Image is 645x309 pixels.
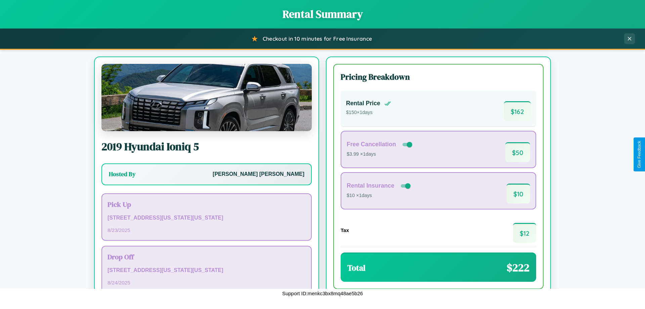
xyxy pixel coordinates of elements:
span: $ 50 [505,142,530,162]
h4: Free Cancellation [347,141,396,148]
p: 8 / 24 / 2025 [107,278,306,287]
span: $ 162 [504,101,531,121]
h4: Rental Insurance [347,182,394,189]
span: $ 10 [507,184,530,203]
p: $10 × 1 days [347,191,412,200]
img: Hyundai Ioniq 5 [101,64,312,131]
h4: Rental Price [346,100,380,107]
span: $ 222 [507,260,529,275]
p: 8 / 23 / 2025 [107,226,306,235]
p: $ 150 × 1 days [346,108,391,117]
h3: Hosted By [109,170,135,178]
h3: Drop Off [107,252,306,262]
h2: 2019 Hyundai Ioniq 5 [101,139,312,154]
div: Give Feedback [637,141,642,168]
h3: Pick Up [107,199,306,209]
p: [STREET_ADDRESS][US_STATE][US_STATE] [107,213,306,223]
p: $3.99 × 1 days [347,150,414,159]
h3: Total [347,262,365,273]
p: Support ID: menkc3bx8mq48ae5b26 [282,289,363,298]
p: [PERSON_NAME] [PERSON_NAME] [213,169,304,179]
h4: Tax [341,227,349,233]
span: $ 12 [513,223,536,243]
span: Checkout in 10 minutes for Free Insurance [263,35,372,42]
h1: Rental Summary [7,7,638,22]
h3: Pricing Breakdown [341,71,536,82]
p: [STREET_ADDRESS][US_STATE][US_STATE] [107,266,306,275]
